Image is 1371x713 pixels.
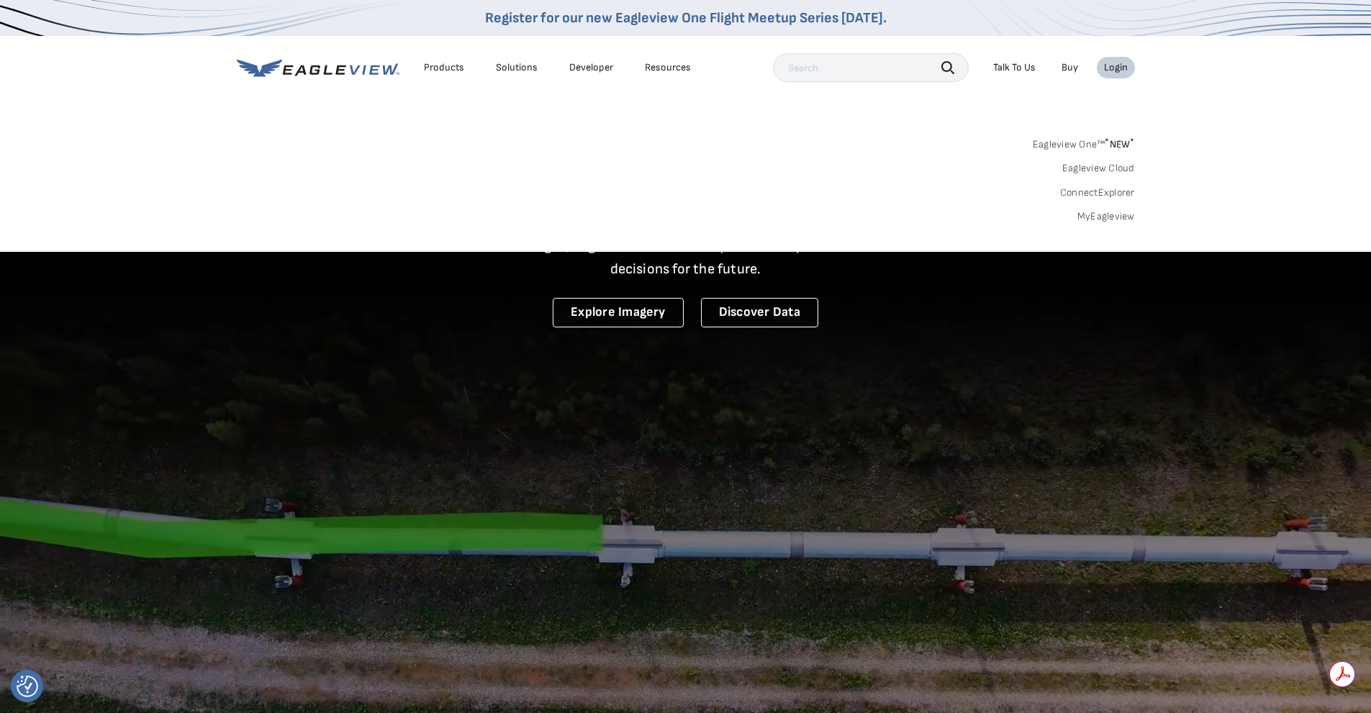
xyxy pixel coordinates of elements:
[1062,61,1078,74] a: Buy
[17,676,38,697] img: Revisit consent button
[485,9,887,27] a: Register for our new Eagleview One Flight Meetup Series [DATE].
[1077,210,1135,223] a: MyEagleview
[1060,186,1135,199] a: ConnectExplorer
[1062,162,1135,175] a: Eagleview Cloud
[17,676,38,697] button: Consent Preferences
[1033,134,1135,150] a: Eagleview One™*NEW*
[496,61,538,74] div: Solutions
[569,61,613,74] a: Developer
[993,61,1036,74] div: Talk To Us
[773,53,969,82] input: Search
[1105,138,1134,150] span: NEW
[701,298,818,327] a: Discover Data
[553,298,684,327] a: Explore Imagery
[1104,61,1128,74] div: Login
[645,61,691,74] div: Resources
[424,61,464,74] div: Products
